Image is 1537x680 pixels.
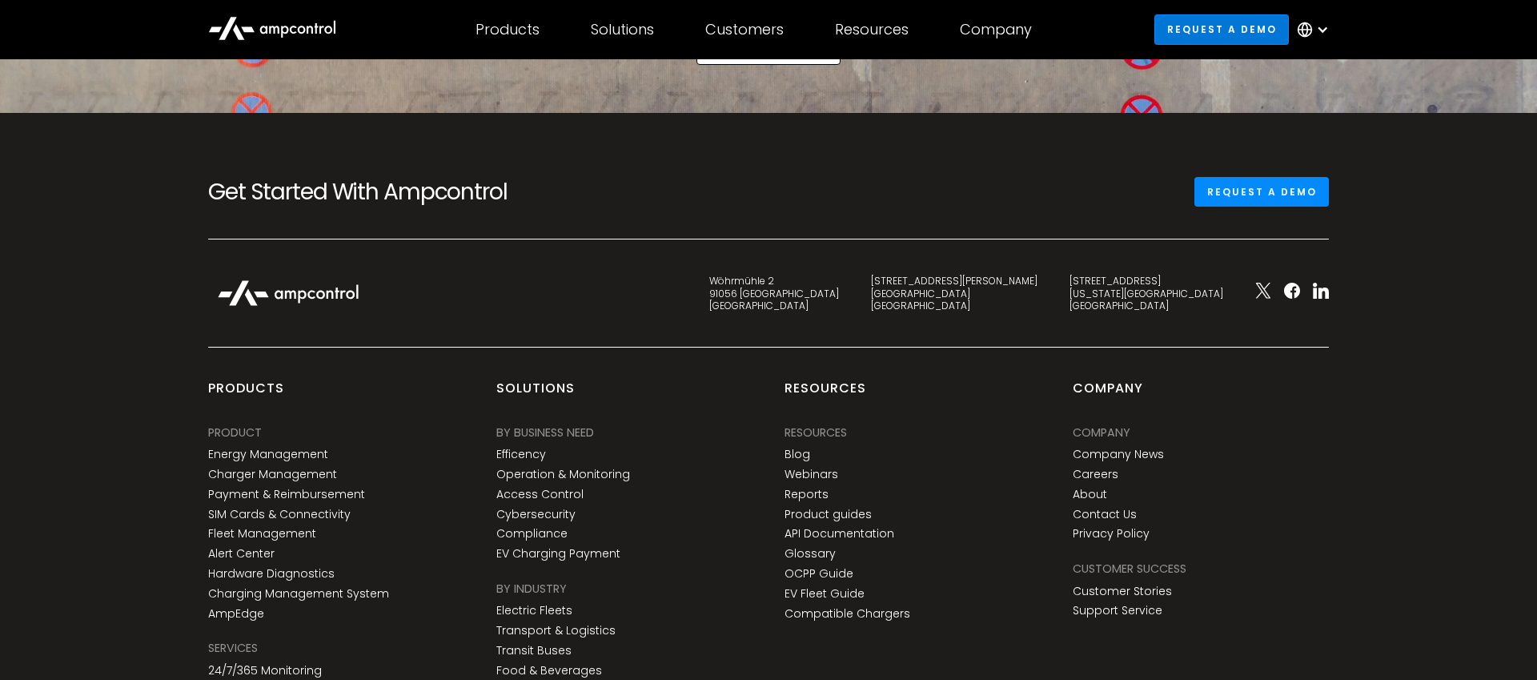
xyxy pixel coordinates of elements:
a: Access Control [496,488,584,501]
a: Payment & Reimbursement [208,488,365,501]
a: EV Fleet Guide [785,587,865,601]
a: Careers [1073,468,1118,481]
div: Resources [835,21,909,38]
a: Webinars [785,468,838,481]
a: EV Charging Payment [496,547,620,561]
div: Resources [785,380,866,410]
img: Ampcontrol Logo [208,272,368,315]
div: products [208,380,284,410]
a: Blog [785,448,810,461]
a: Transit Buses [496,644,572,658]
div: Solutions [591,21,654,38]
a: Transport & Logistics [496,624,616,638]
a: SIM Cards & Connectivity [208,508,351,521]
div: Products [476,21,540,38]
a: Contact Us [1073,508,1137,521]
div: Customer success [1073,560,1186,577]
div: Company [960,21,1032,38]
div: Wöhrmühle 2 91056 [GEOGRAPHIC_DATA] [GEOGRAPHIC_DATA] [709,275,839,312]
a: Customer Stories [1073,585,1172,598]
a: Fleet Management [208,527,316,541]
div: Solutions [496,380,575,410]
a: 24/7/365 Monitoring [208,664,322,678]
div: Company [1073,380,1143,410]
a: Reports [785,488,829,501]
div: BY INDUSTRY [496,580,567,598]
a: AmpEdge [208,607,264,621]
div: Customers [705,21,784,38]
a: Support Service [1073,604,1162,618]
a: Privacy Policy [1073,527,1150,541]
a: Compliance [496,527,568,541]
a: Charging Management System [208,587,389,601]
a: Alert Center [208,547,275,561]
a: Electric Fleets [496,604,572,618]
a: Efficency [496,448,546,461]
div: BY BUSINESS NEED [496,424,594,441]
a: Product guides [785,508,872,521]
a: Hardware Diagnostics [208,567,335,581]
div: Company [1073,424,1130,441]
a: Charger Management [208,468,337,481]
div: PRODUCT [208,424,262,441]
div: [STREET_ADDRESS][PERSON_NAME] [GEOGRAPHIC_DATA] [GEOGRAPHIC_DATA] [871,275,1037,312]
a: Food & Beverages [496,664,602,678]
a: About [1073,488,1107,501]
a: API Documentation [785,527,894,541]
a: Cybersecurity [496,508,576,521]
h2: Get Started With Ampcontrol [208,179,560,206]
a: OCPP Guide [785,567,853,581]
a: Request a demo [1194,177,1329,207]
a: Request a demo [1154,14,1289,44]
div: SERVICES [208,639,258,657]
a: Company News [1073,448,1164,461]
a: Glossary [785,547,836,561]
a: Compatible Chargers [785,607,910,621]
a: Operation & Monitoring [496,468,630,481]
a: Energy Management [208,448,328,461]
div: Resources [785,424,847,441]
div: [STREET_ADDRESS] [US_STATE][GEOGRAPHIC_DATA] [GEOGRAPHIC_DATA] [1069,275,1223,312]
